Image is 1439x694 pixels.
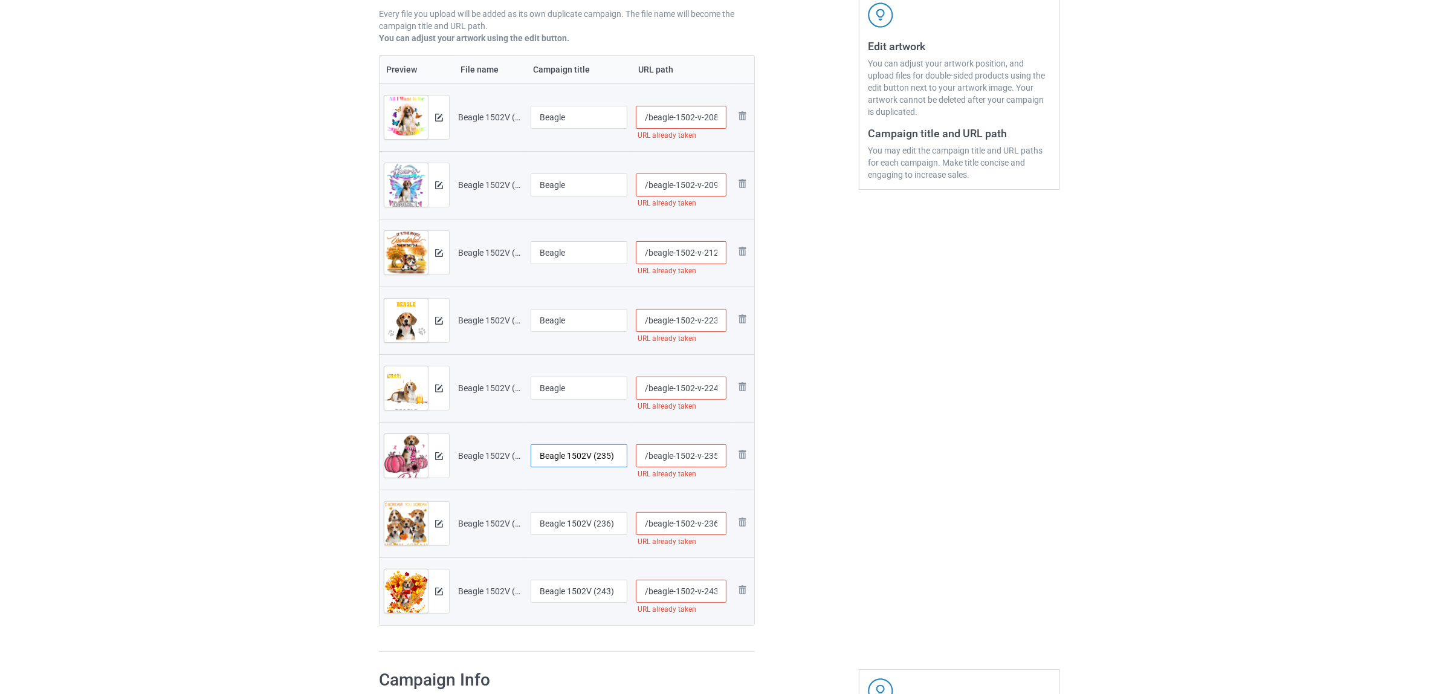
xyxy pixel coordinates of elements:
[735,515,749,530] img: svg+xml;base64,PD94bWwgdmVyc2lvbj0iMS4wIiBlbmNvZGluZz0iVVRGLTgiPz4KPHN2ZyB3aWR0aD0iMjhweCIgaGVpZ2...
[458,585,522,597] div: Beagle 1502V (243).png
[735,447,749,462] img: svg+xml;base64,PD94bWwgdmVyc2lvbj0iMS4wIiBlbmNvZGluZz0iVVRGLTgiPz4KPHN2ZyB3aWR0aD0iMjhweCIgaGVpZ2...
[380,56,454,83] th: Preview
[636,264,727,278] div: URL already taken
[735,380,749,394] img: svg+xml;base64,PD94bWwgdmVyc2lvbj0iMS4wIiBlbmNvZGluZz0iVVRGLTgiPz4KPHN2ZyB3aWR0aD0iMjhweCIgaGVpZ2...
[379,33,569,43] b: You can adjust your artwork using the edit button.
[384,569,428,621] img: original.png
[384,434,428,492] img: original.png
[458,450,522,462] div: Beagle 1502V (235).png
[458,179,522,191] div: Beagle 1502V (209).png
[735,177,749,191] img: svg+xml;base64,PD94bWwgdmVyc2lvbj0iMS4wIiBlbmNvZGluZz0iVVRGLTgiPz4KPHN2ZyB3aWR0aD0iMjhweCIgaGVpZ2...
[868,126,1051,140] h3: Campaign title and URL path
[379,669,738,691] h1: Campaign Info
[435,384,443,392] img: svg+xml;base64,PD94bWwgdmVyc2lvbj0iMS4wIiBlbmNvZGluZz0iVVRGLTgiPz4KPHN2ZyB3aWR0aD0iMTRweCIgaGVpZ2...
[636,535,727,549] div: URL already taken
[458,111,522,123] div: Beagle 1502V (208).png
[435,114,443,122] img: svg+xml;base64,PD94bWwgdmVyc2lvbj0iMS4wIiBlbmNvZGluZz0iVVRGLTgiPz4KPHN2ZyB3aWR0aD0iMTRweCIgaGVpZ2...
[636,467,727,481] div: URL already taken
[458,517,522,530] div: Beagle 1502V (236).png
[435,249,443,257] img: svg+xml;base64,PD94bWwgdmVyc2lvbj0iMS4wIiBlbmNvZGluZz0iVVRGLTgiPz4KPHN2ZyB3aWR0aD0iMTRweCIgaGVpZ2...
[458,382,522,394] div: Beagle 1502V (224).png
[384,163,428,221] img: original.png
[435,317,443,325] img: svg+xml;base64,PD94bWwgdmVyc2lvbj0iMS4wIiBlbmNvZGluZz0iVVRGLTgiPz4KPHN2ZyB3aWR0aD0iMTRweCIgaGVpZ2...
[868,2,893,28] img: svg+xml;base64,PD94bWwgdmVyc2lvbj0iMS4wIiBlbmNvZGluZz0iVVRGLTgiPz4KPHN2ZyB3aWR0aD0iNDJweCIgaGVpZ2...
[435,181,443,189] img: svg+xml;base64,PD94bWwgdmVyc2lvbj0iMS4wIiBlbmNvZGluZz0iVVRGLTgiPz4KPHN2ZyB3aWR0aD0iMTRweCIgaGVpZ2...
[384,231,428,289] img: original.png
[636,196,727,210] div: URL already taken
[458,247,522,259] div: Beagle 1502V (212).png
[735,312,749,326] img: svg+xml;base64,PD94bWwgdmVyc2lvbj0iMS4wIiBlbmNvZGluZz0iVVRGLTgiPz4KPHN2ZyB3aWR0aD0iMjhweCIgaGVpZ2...
[435,588,443,595] img: svg+xml;base64,PD94bWwgdmVyc2lvbj0iMS4wIiBlbmNvZGluZz0iVVRGLTgiPz4KPHN2ZyB3aWR0aD0iMTRweCIgaGVpZ2...
[384,502,428,560] img: original.png
[735,583,749,597] img: svg+xml;base64,PD94bWwgdmVyc2lvbj0iMS4wIiBlbmNvZGluZz0iVVRGLTgiPz4KPHN2ZyB3aWR0aD0iMjhweCIgaGVpZ2...
[868,144,1051,181] div: You may edit the campaign title and URL paths for each campaign. Make title concise and engaging ...
[384,96,428,154] img: original.png
[458,314,522,326] div: Beagle 1502V (223).png
[454,56,526,83] th: File name
[435,520,443,528] img: svg+xml;base64,PD94bWwgdmVyc2lvbj0iMS4wIiBlbmNvZGluZz0iVVRGLTgiPz4KPHN2ZyB3aWR0aD0iMTRweCIgaGVpZ2...
[526,56,632,83] th: Campaign title
[379,8,755,32] p: Every file you upload will be added as its own duplicate campaign. The file name will become the ...
[735,244,749,259] img: svg+xml;base64,PD94bWwgdmVyc2lvbj0iMS4wIiBlbmNvZGluZz0iVVRGLTgiPz4KPHN2ZyB3aWR0aD0iMjhweCIgaGVpZ2...
[868,57,1051,118] div: You can adjust your artwork position, and upload files for double-sided products using the edit b...
[632,56,731,83] th: URL path
[384,299,428,351] img: original.png
[435,452,443,460] img: svg+xml;base64,PD94bWwgdmVyc2lvbj0iMS4wIiBlbmNvZGluZz0iVVRGLTgiPz4KPHN2ZyB3aWR0aD0iMTRweCIgaGVpZ2...
[636,332,727,346] div: URL already taken
[636,129,727,143] div: URL already taken
[868,39,1051,53] h3: Edit artwork
[636,400,727,413] div: URL already taken
[384,366,428,418] img: original.png
[636,603,727,617] div: URL already taken
[735,109,749,123] img: svg+xml;base64,PD94bWwgdmVyc2lvbj0iMS4wIiBlbmNvZGluZz0iVVRGLTgiPz4KPHN2ZyB3aWR0aD0iMjhweCIgaGVpZ2...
